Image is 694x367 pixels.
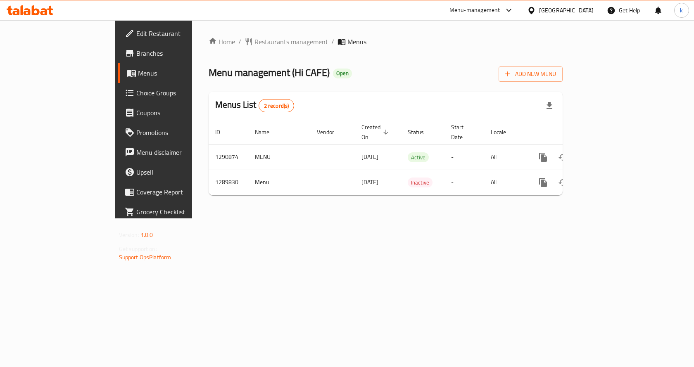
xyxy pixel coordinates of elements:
span: Version: [119,230,139,240]
span: [DATE] [361,152,378,162]
a: Menus [118,63,231,83]
span: ID [215,127,231,137]
span: Vendor [317,127,345,137]
span: Status [408,127,435,137]
h2: Menus List [215,99,294,112]
a: Coverage Report [118,182,231,202]
span: k [680,6,683,15]
a: Coupons [118,103,231,123]
span: Upsell [136,167,224,177]
span: Choice Groups [136,88,224,98]
td: - [444,170,484,195]
a: Menu disclaimer [118,142,231,162]
td: MENU [248,144,310,170]
span: Menus [138,68,224,78]
span: Name [255,127,280,137]
td: All [484,144,527,170]
span: Menus [347,37,366,47]
span: Restaurants management [254,37,328,47]
span: Coverage Report [136,187,224,197]
td: All [484,170,527,195]
span: Open [333,70,352,77]
a: Choice Groups [118,83,231,103]
table: enhanced table [209,120,619,195]
button: more [533,173,553,192]
a: Promotions [118,123,231,142]
span: Edit Restaurant [136,28,224,38]
span: Add New Menu [505,69,556,79]
a: Upsell [118,162,231,182]
span: Menu management ( Hi CAFE ) [209,63,330,82]
span: Start Date [451,122,474,142]
div: [GEOGRAPHIC_DATA] [539,6,594,15]
span: Created On [361,122,391,142]
span: Inactive [408,178,433,187]
button: Change Status [553,173,573,192]
a: Branches [118,43,231,63]
li: / [238,37,241,47]
span: Get support on: [119,244,157,254]
span: Promotions [136,128,224,137]
td: - [444,144,484,170]
span: 1.0.0 [140,230,153,240]
a: Support.OpsPlatform [119,252,171,263]
button: Change Status [553,147,573,167]
span: Grocery Checklist [136,207,224,217]
a: Restaurants management [245,37,328,47]
nav: breadcrumb [209,37,563,47]
button: Add New Menu [499,66,563,82]
div: Export file [540,96,559,116]
a: Grocery Checklist [118,202,231,222]
span: Menu disclaimer [136,147,224,157]
th: Actions [527,120,619,145]
div: Menu-management [449,5,500,15]
a: Edit Restaurant [118,24,231,43]
li: / [331,37,334,47]
div: Total records count [259,99,295,112]
span: Coupons [136,108,224,118]
div: Active [408,152,429,162]
div: Open [333,69,352,78]
span: Active [408,153,429,162]
span: [DATE] [361,177,378,187]
span: Branches [136,48,224,58]
span: 2 record(s) [259,102,294,110]
span: Locale [491,127,517,137]
td: Menu [248,170,310,195]
button: more [533,147,553,167]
